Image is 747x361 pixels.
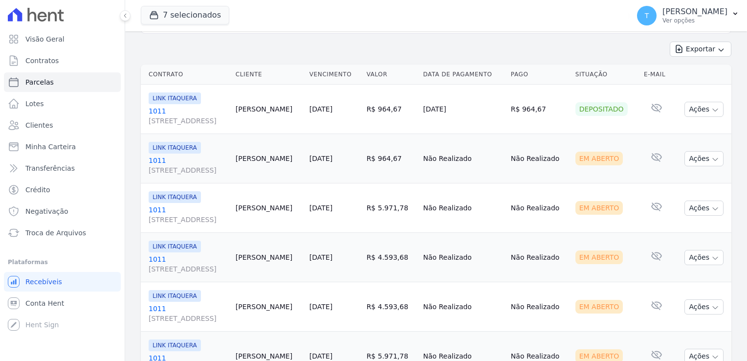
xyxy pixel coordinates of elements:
[419,282,506,332] td: Não Realizado
[363,134,419,183] td: R$ 964,67
[575,300,623,314] div: Em Aberto
[25,56,59,66] span: Contratos
[149,191,201,203] span: LINK ITAQUERA
[575,102,628,116] div: Depositado
[571,65,640,85] th: Situação
[4,180,121,200] a: Crédito
[25,298,64,308] span: Conta Hent
[4,223,121,243] a: Troca de Arquivos
[149,165,228,175] span: [STREET_ADDRESS]
[149,142,201,154] span: LINK ITAQUERA
[8,256,117,268] div: Plataformas
[363,85,419,134] td: R$ 964,67
[149,156,228,175] a: 1011[STREET_ADDRESS]
[25,77,54,87] span: Parcelas
[684,201,724,216] button: Ações
[149,264,228,274] span: [STREET_ADDRESS]
[149,215,228,225] span: [STREET_ADDRESS]
[149,339,201,351] span: LINK ITAQUERA
[4,158,121,178] a: Transferências
[4,293,121,313] a: Conta Hent
[309,105,332,113] a: [DATE]
[309,204,332,212] a: [DATE]
[507,134,571,183] td: Não Realizado
[149,290,201,302] span: LINK ITAQUERA
[4,137,121,157] a: Minha Carteira
[363,233,419,282] td: R$ 4.593,68
[25,206,68,216] span: Negativação
[575,250,623,264] div: Em Aberto
[507,282,571,332] td: Não Realizado
[4,94,121,113] a: Lotes
[149,116,228,126] span: [STREET_ADDRESS]
[306,65,363,85] th: Vencimento
[419,134,506,183] td: Não Realizado
[232,233,306,282] td: [PERSON_NAME]
[149,92,201,104] span: LINK ITAQUERA
[4,51,121,70] a: Contratos
[575,201,623,215] div: Em Aberto
[232,85,306,134] td: [PERSON_NAME]
[25,185,50,195] span: Crédito
[25,120,53,130] span: Clientes
[363,282,419,332] td: R$ 4.593,68
[662,17,727,24] p: Ver opções
[25,277,62,287] span: Recebíveis
[25,99,44,109] span: Lotes
[232,65,306,85] th: Cliente
[149,241,201,252] span: LINK ITAQUERA
[141,65,232,85] th: Contrato
[141,6,229,24] button: 7 selecionados
[363,65,419,85] th: Valor
[309,155,332,162] a: [DATE]
[149,304,228,323] a: 1011[STREET_ADDRESS]
[4,202,121,221] a: Negativação
[149,254,228,274] a: 1011[STREET_ADDRESS]
[629,2,747,29] button: T [PERSON_NAME] Ver opções
[309,253,332,261] a: [DATE]
[4,272,121,292] a: Recebíveis
[640,65,674,85] th: E-mail
[662,7,727,17] p: [PERSON_NAME]
[419,85,506,134] td: [DATE]
[419,183,506,233] td: Não Realizado
[507,85,571,134] td: R$ 964,67
[4,115,121,135] a: Clientes
[309,352,332,360] a: [DATE]
[575,152,623,165] div: Em Aberto
[149,106,228,126] a: 1011[STREET_ADDRESS]
[25,142,76,152] span: Minha Carteira
[507,65,571,85] th: Pago
[232,282,306,332] td: [PERSON_NAME]
[232,134,306,183] td: [PERSON_NAME]
[25,228,86,238] span: Troca de Arquivos
[684,250,724,265] button: Ações
[507,233,571,282] td: Não Realizado
[507,183,571,233] td: Não Realizado
[419,233,506,282] td: Não Realizado
[149,205,228,225] a: 1011[STREET_ADDRESS]
[684,102,724,117] button: Ações
[232,183,306,233] td: [PERSON_NAME]
[4,72,121,92] a: Parcelas
[309,303,332,311] a: [DATE]
[149,314,228,323] span: [STREET_ADDRESS]
[684,299,724,315] button: Ações
[645,12,649,19] span: T
[363,183,419,233] td: R$ 5.971,78
[4,29,121,49] a: Visão Geral
[25,163,75,173] span: Transferências
[419,65,506,85] th: Data de Pagamento
[25,34,65,44] span: Visão Geral
[670,42,731,57] button: Exportar
[684,151,724,166] button: Ações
